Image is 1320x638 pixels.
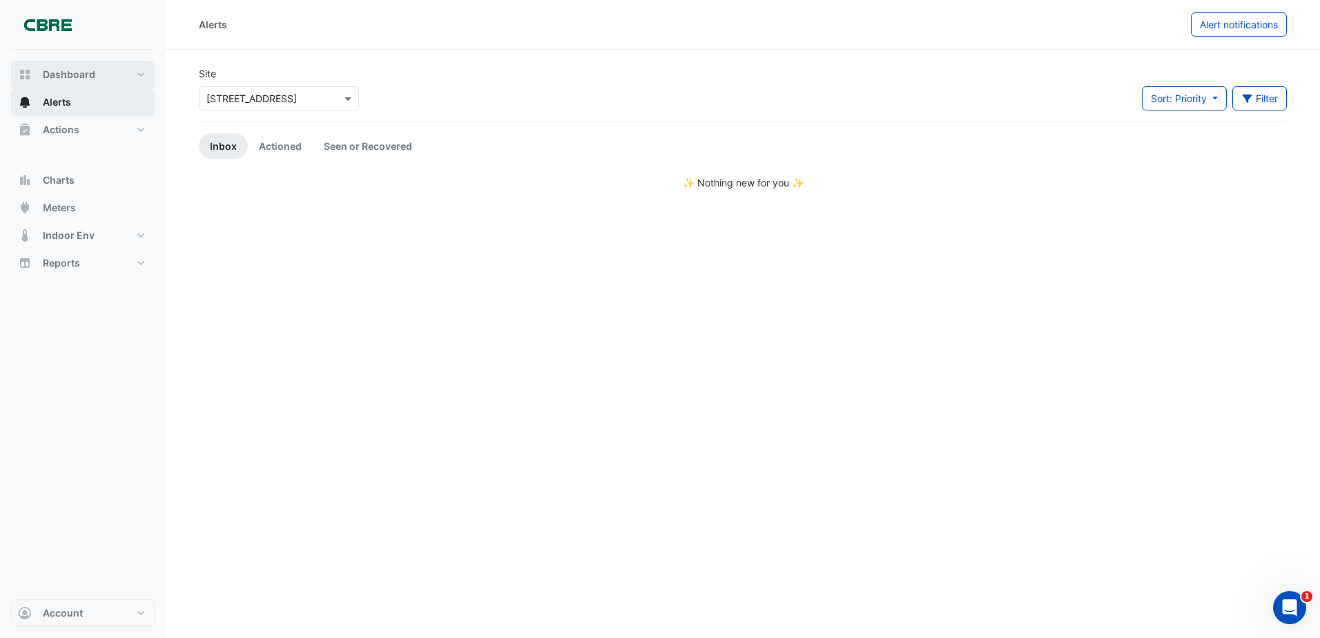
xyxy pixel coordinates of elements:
[43,123,79,137] span: Actions
[18,95,32,109] app-icon: Alerts
[43,68,95,81] span: Dashboard
[18,173,32,187] app-icon: Charts
[11,166,155,194] button: Charts
[1232,86,1288,110] button: Filter
[1151,93,1207,104] span: Sort: Priority
[11,194,155,222] button: Meters
[17,11,79,39] img: Company Logo
[43,173,75,187] span: Charts
[18,68,32,81] app-icon: Dashboard
[199,66,216,81] label: Site
[11,61,155,88] button: Dashboard
[11,249,155,277] button: Reports
[1273,591,1306,624] iframe: Intercom live chat
[1191,12,1287,37] button: Alert notifications
[43,201,76,215] span: Meters
[43,606,83,620] span: Account
[1301,591,1312,602] span: 1
[18,123,32,137] app-icon: Actions
[199,17,227,32] div: Alerts
[1200,19,1278,30] span: Alert notifications
[11,599,155,627] button: Account
[199,133,248,159] a: Inbox
[11,222,155,249] button: Indoor Env
[313,133,423,159] a: Seen or Recovered
[43,95,71,109] span: Alerts
[43,256,80,270] span: Reports
[18,201,32,215] app-icon: Meters
[11,116,155,144] button: Actions
[248,133,313,159] a: Actioned
[18,256,32,270] app-icon: Reports
[18,229,32,242] app-icon: Indoor Env
[43,229,95,242] span: Indoor Env
[11,88,155,116] button: Alerts
[1142,86,1227,110] button: Sort: Priority
[199,175,1287,190] div: ✨ Nothing new for you ✨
